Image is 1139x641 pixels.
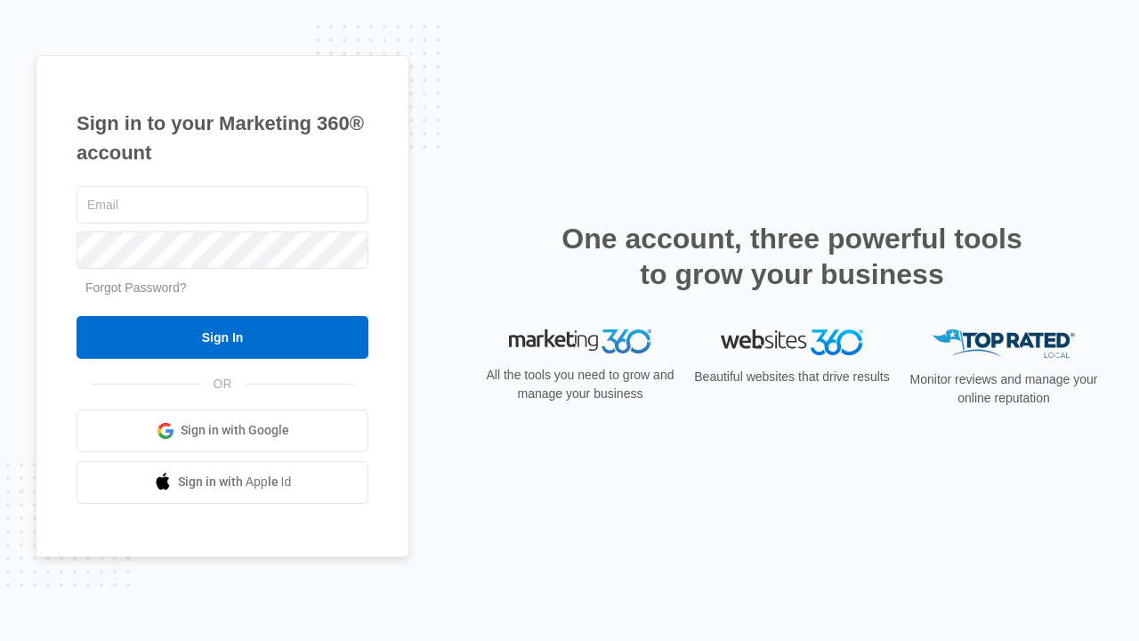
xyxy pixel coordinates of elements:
[933,329,1075,359] img: Top Rated Local
[201,375,245,394] span: OR
[481,366,680,403] p: All the tools you need to grow and manage your business
[692,368,892,386] p: Beautiful websites that drive results
[77,410,368,452] a: Sign in with Google
[556,221,1028,292] h2: One account, three powerful tools to grow your business
[721,329,863,355] img: Websites 360
[77,461,368,504] a: Sign in with Apple Id
[178,473,292,491] span: Sign in with Apple Id
[77,186,368,223] input: Email
[77,109,368,167] h1: Sign in to your Marketing 360® account
[85,280,187,295] a: Forgot Password?
[904,370,1103,408] p: Monitor reviews and manage your online reputation
[77,316,368,359] input: Sign In
[509,329,651,354] img: Marketing 360
[181,421,289,440] span: Sign in with Google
